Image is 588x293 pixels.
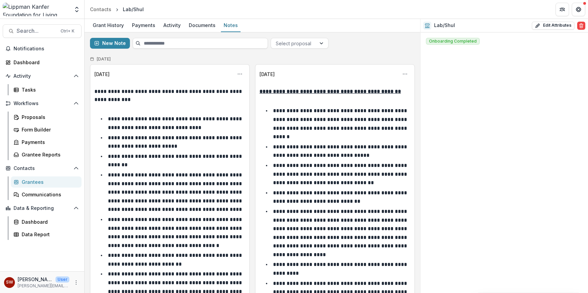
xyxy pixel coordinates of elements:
p: [PERSON_NAME] [18,276,53,283]
div: Communications [22,191,76,198]
span: Contacts [14,166,71,171]
a: Proposals [11,112,82,123]
a: Grant History [90,19,127,32]
div: Form Builder [22,126,76,133]
a: Activity [161,19,183,32]
a: Contacts [87,4,114,14]
p: [PERSON_NAME][EMAIL_ADDRESS][DOMAIN_NAME] [18,283,69,289]
button: Open Workflows [3,98,82,109]
button: Open entity switcher [72,3,82,16]
span: Onboarding Completed [426,38,480,45]
button: Get Help [572,3,585,16]
button: Partners [556,3,569,16]
a: Grantee Reports [11,149,82,160]
a: Payments [129,19,158,32]
h2: Lab/Shul [434,23,455,28]
button: Delete [577,22,585,30]
a: Tasks [11,84,82,95]
button: New Note [90,38,130,49]
button: Options [400,69,410,79]
div: Tasks [22,86,76,93]
span: Data & Reporting [14,205,71,211]
div: Payments [129,20,158,30]
div: Contacts [90,6,111,13]
div: Grant History [90,20,127,30]
a: Documents [186,19,218,32]
button: Open Contacts [3,163,82,174]
button: Open Activity [3,71,82,81]
a: Dashboard [3,57,82,68]
a: Grantees [11,176,82,188]
span: Activity [14,73,71,79]
button: Open Data & Reporting [3,203,82,214]
div: Dashboard [14,59,76,66]
a: Data Report [11,229,82,240]
div: Data Report [22,231,76,238]
button: Notifications [3,43,82,54]
button: Options [234,69,245,79]
div: Samantha Carlin Willis [6,280,13,285]
div: Ctrl + K [59,27,76,35]
div: Activity [161,20,183,30]
div: Dashboard [22,218,76,225]
div: Documents [186,20,218,30]
nav: breadcrumb [87,4,146,14]
div: Lab/Shul [123,6,144,13]
div: Payments [22,139,76,146]
div: Grantees [22,178,76,186]
span: Notifications [14,46,79,52]
div: [DATE] [259,71,275,78]
span: Workflows [14,101,71,106]
h2: [DATE] [97,57,111,62]
p: User [55,276,69,283]
a: Form Builder [11,124,82,135]
button: Edit Attributes [532,22,574,30]
div: Proposals [22,114,76,121]
div: Notes [221,20,241,30]
a: Notes [221,19,241,32]
a: Dashboard [11,216,82,227]
a: Payments [11,137,82,148]
button: Search... [3,24,82,38]
img: Lippman Kanfer Foundation for Living Torah logo [3,3,69,16]
span: Search... [17,28,56,34]
div: Grantee Reports [22,151,76,158]
button: More [72,278,80,287]
div: [DATE] [94,71,110,78]
a: Communications [11,189,82,200]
